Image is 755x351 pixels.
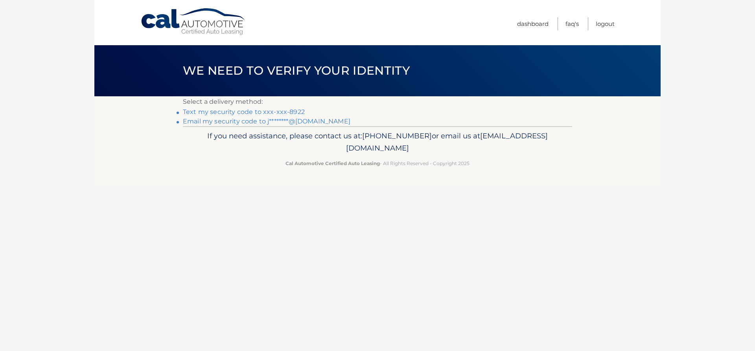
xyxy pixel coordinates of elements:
a: Dashboard [517,17,549,30]
a: FAQ's [565,17,579,30]
strong: Cal Automotive Certified Auto Leasing [285,160,380,166]
p: Select a delivery method: [183,96,572,107]
a: Logout [596,17,615,30]
span: We need to verify your identity [183,63,410,78]
p: - All Rights Reserved - Copyright 2025 [188,159,567,167]
a: Text my security code to xxx-xxx-8922 [183,108,305,116]
span: [PHONE_NUMBER] [362,131,432,140]
a: Cal Automotive [140,8,247,36]
a: Email my security code to j********@[DOMAIN_NAME] [183,118,350,125]
p: If you need assistance, please contact us at: or email us at [188,130,567,155]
